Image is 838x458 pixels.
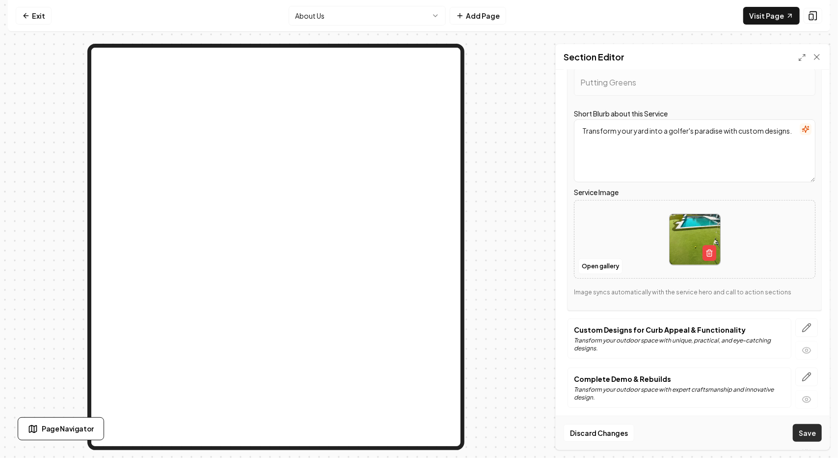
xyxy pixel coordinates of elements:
button: Discard Changes [564,424,634,442]
p: Complete Demo & Rebuilds [574,374,785,384]
p: Image syncs automatically with the service hero and call to action sections [574,288,815,296]
a: Visit Page [743,7,800,25]
a: Exit [16,7,52,25]
button: Page Navigator [18,417,104,440]
h2: Section Editor [564,50,624,64]
p: Transform your outdoor space with expert craftsmanship and innovative design. [574,386,785,401]
span: Page Navigator [42,424,94,434]
button: Open gallery [578,258,622,274]
button: Save [793,424,822,442]
label: Service Image [574,186,815,198]
label: Short Blurb about this Service [574,109,668,118]
p: Transform your outdoor space with unique, practical, and eye-catching designs. [574,337,785,352]
button: Add Page [450,7,506,25]
input: Service Name [574,68,815,96]
p: Custom Designs for Curb Appeal & Functionality [574,325,785,335]
img: image [670,214,720,265]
